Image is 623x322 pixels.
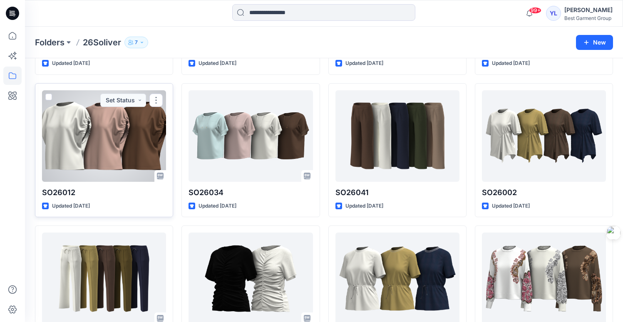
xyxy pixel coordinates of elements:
p: SO26034 [189,187,313,198]
div: [PERSON_NAME] [564,5,613,15]
p: 7 [135,38,138,47]
p: Updated [DATE] [52,202,90,211]
a: SO26034 [189,90,313,182]
button: New [576,35,613,50]
p: Updated [DATE] [199,202,236,211]
div: Best Garment Group [564,15,613,21]
p: SO26002 [482,187,606,198]
a: SO26002 [482,90,606,182]
span: 99+ [529,7,541,14]
p: Updated [DATE] [492,202,530,211]
div: YL [546,6,561,21]
p: Updated [DATE] [345,59,383,68]
a: SO26012 [42,90,166,182]
a: Folders [35,37,65,48]
p: Updated [DATE] [199,59,236,68]
a: SO26041 [335,90,459,182]
p: SO26012 [42,187,166,198]
p: Updated [DATE] [345,202,383,211]
button: 7 [124,37,148,48]
p: 26Soliver [83,37,121,48]
p: Updated [DATE] [52,59,90,68]
p: Updated [DATE] [492,59,530,68]
p: SO26041 [335,187,459,198]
